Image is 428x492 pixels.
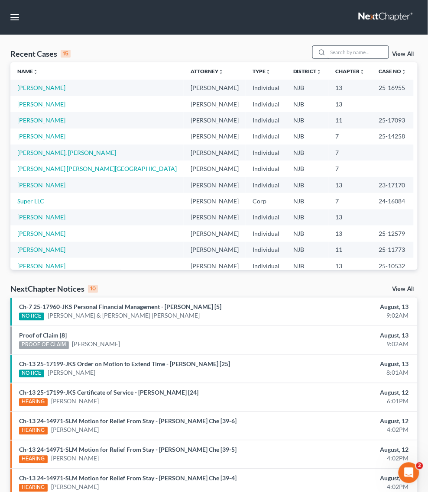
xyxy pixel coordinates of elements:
[286,177,329,193] td: NJB
[329,161,372,177] td: 7
[51,483,99,492] a: [PERSON_NAME]
[329,209,372,225] td: 13
[17,181,65,189] a: [PERSON_NAME]
[372,177,414,193] td: 23-17170
[17,246,65,253] a: [PERSON_NAME]
[19,456,48,463] div: HEARING
[329,225,372,241] td: 13
[286,80,329,96] td: NJB
[416,463,423,469] span: 2
[286,242,329,258] td: NJB
[51,426,99,434] a: [PERSON_NAME]
[246,145,286,161] td: Individual
[285,446,409,454] div: August, 12
[19,446,237,453] a: Ch-13 24-14971-SLM Motion for Relief From Stay - [PERSON_NAME] Che [39-5]
[285,303,409,312] div: August, 13
[184,177,246,193] td: [PERSON_NAME]
[329,177,372,193] td: 13
[392,286,414,293] a: View All
[336,68,365,74] a: Chapterunfold_more
[285,474,409,483] div: August, 12
[402,69,407,74] i: unfold_more
[372,225,414,241] td: 25-12579
[184,80,246,96] td: [PERSON_NAME]
[266,69,271,74] i: unfold_more
[19,475,237,482] a: Ch-13 24-14971-SLM Motion for Relief From Stay - [PERSON_NAME] Che [39-4]
[48,369,96,377] a: [PERSON_NAME]
[329,96,372,112] td: 13
[17,230,65,237] a: [PERSON_NAME]
[379,68,407,74] a: Case Nounfold_more
[285,389,409,397] div: August, 12
[51,454,99,463] a: [PERSON_NAME]
[372,242,414,258] td: 25-11773
[360,69,365,74] i: unfold_more
[329,193,372,209] td: 7
[191,68,224,74] a: Attorneyunfold_more
[317,69,322,74] i: unfold_more
[17,149,116,156] a: [PERSON_NAME], [PERSON_NAME]
[285,397,409,406] div: 6:01PM
[285,331,409,340] div: August, 13
[372,112,414,128] td: 25-17093
[17,213,65,221] a: [PERSON_NAME]
[246,112,286,128] td: Individual
[286,161,329,177] td: NJB
[19,418,237,425] a: Ch-13 24-14971-SLM Motion for Relief From Stay - [PERSON_NAME] Che [39-6]
[184,225,246,241] td: [PERSON_NAME]
[399,463,419,483] iframe: Intercom live chat
[285,340,409,349] div: 9:02AM
[184,112,246,128] td: [PERSON_NAME]
[10,284,98,294] div: NextChapter Notices
[17,116,65,124] a: [PERSON_NAME]
[88,285,98,293] div: 10
[246,80,286,96] td: Individual
[286,193,329,209] td: NJB
[184,242,246,258] td: [PERSON_NAME]
[17,165,177,172] a: [PERSON_NAME] [PERSON_NAME][GEOGRAPHIC_DATA]
[184,258,246,274] td: [PERSON_NAME]
[19,399,48,406] div: HEARING
[328,46,389,58] input: Search by name...
[372,193,414,209] td: 24-16084
[285,369,409,377] div: 8:01AM
[184,96,246,112] td: [PERSON_NAME]
[33,69,38,74] i: unfold_more
[17,132,65,140] a: [PERSON_NAME]
[286,258,329,274] td: NJB
[246,177,286,193] td: Individual
[19,389,198,396] a: Ch-13 25-17199-JKS Certificate of Service - [PERSON_NAME] [24]
[51,397,99,406] a: [PERSON_NAME]
[253,68,271,74] a: Typeunfold_more
[17,262,65,270] a: [PERSON_NAME]
[246,209,286,225] td: Individual
[19,313,44,321] div: NOTICE
[246,129,286,145] td: Individual
[392,51,414,57] a: View All
[19,370,44,378] div: NOTICE
[19,341,69,349] div: PROOF OF CLAIM
[184,193,246,209] td: [PERSON_NAME]
[286,145,329,161] td: NJB
[372,129,414,145] td: 25-14258
[184,129,246,145] td: [PERSON_NAME]
[184,145,246,161] td: [PERSON_NAME]
[329,129,372,145] td: 7
[246,258,286,274] td: Individual
[184,209,246,225] td: [PERSON_NAME]
[329,242,372,258] td: 11
[17,197,44,205] a: Super LLC
[293,68,322,74] a: Districtunfold_more
[19,427,48,435] div: HEARING
[61,50,71,58] div: 15
[246,225,286,241] td: Individual
[184,161,246,177] td: [PERSON_NAME]
[218,69,224,74] i: unfold_more
[285,426,409,434] div: 4:02PM
[286,112,329,128] td: NJB
[19,303,221,311] a: Ch-7 25-17960-JKS Personal Financial Management - [PERSON_NAME] [5]
[329,145,372,161] td: 7
[329,258,372,274] td: 13
[72,340,120,349] a: [PERSON_NAME]
[285,312,409,320] div: 9:02AM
